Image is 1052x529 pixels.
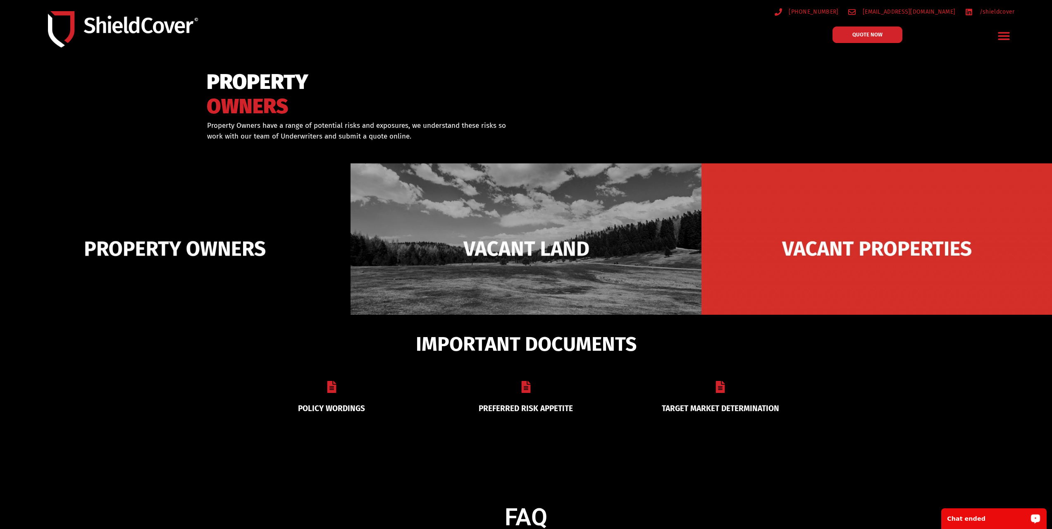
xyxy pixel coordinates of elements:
img: Vacant Land liability cover [351,163,701,334]
a: [PHONE_NUMBER] [775,7,839,17]
a: POLICY WORDINGS [298,404,365,413]
span: PROPERTY [207,74,308,91]
a: TARGET MARKET DETERMINATION [662,404,779,413]
img: Shield-Cover-Underwriting-Australia-logo-full [48,11,198,48]
p: Property Owners have a range of potential risks and exposures, we understand these risks so work ... [207,120,515,141]
span: QUOTE NOW [852,32,883,37]
span: [PHONE_NUMBER] [787,7,838,17]
a: [EMAIL_ADDRESS][DOMAIN_NAME] [848,7,955,17]
span: [EMAIL_ADDRESS][DOMAIN_NAME] [861,7,955,17]
iframe: LiveChat chat widget [936,503,1052,529]
a: QUOTE NOW [833,26,902,43]
span: /shieldcover [978,7,1015,17]
span: IMPORTANT DOCUMENTS [416,336,637,352]
a: /shieldcover [965,7,1014,17]
div: Menu Toggle [994,26,1014,45]
a: PREFERRED RISK APPETITE [479,404,573,413]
